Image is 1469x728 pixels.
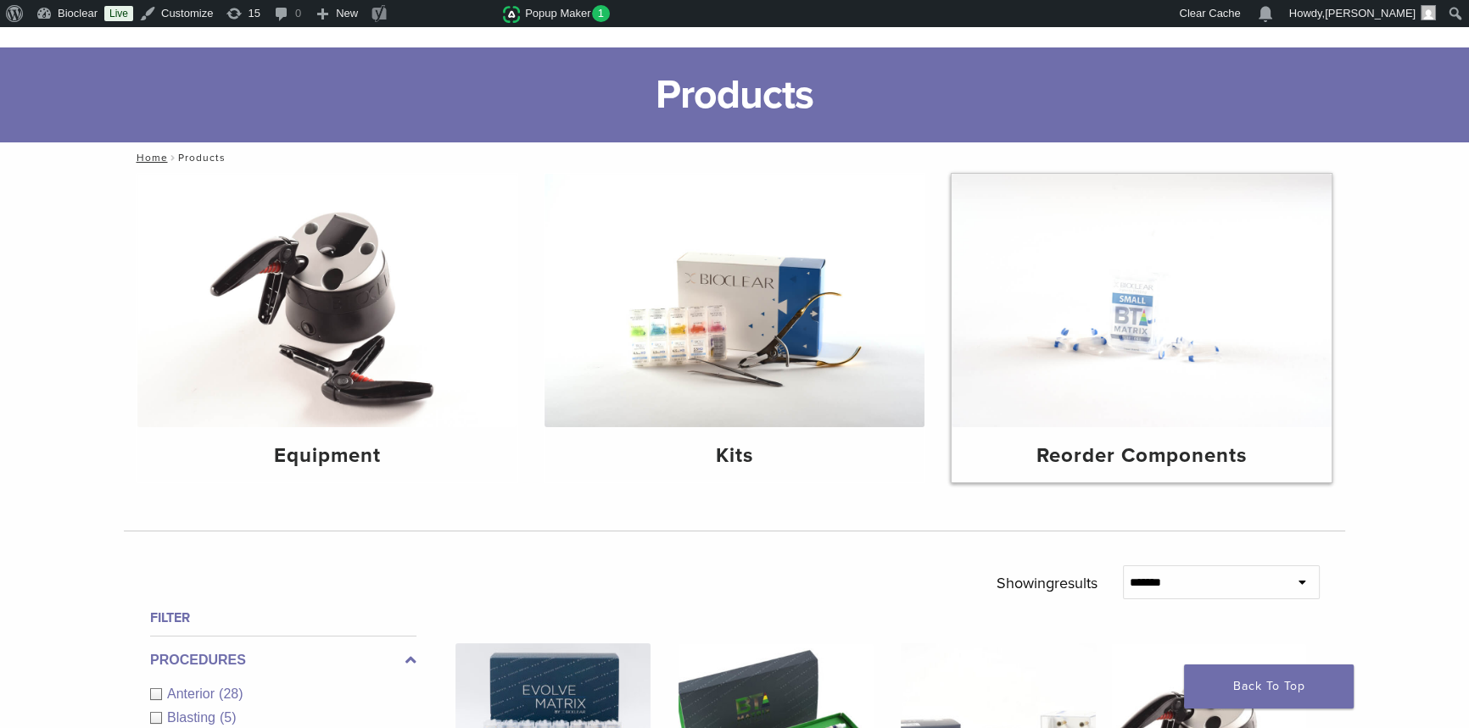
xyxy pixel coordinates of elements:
[965,441,1318,471] h4: Reorder Components
[1184,664,1354,709] a: Back To Top
[137,174,517,427] img: Equipment
[150,650,416,670] label: Procedures
[131,152,167,164] a: Home
[151,441,504,471] h4: Equipment
[124,142,1345,173] nav: Products
[150,608,416,628] h4: Filter
[408,4,503,25] img: Views over 48 hours. Click for more Jetpack Stats.
[545,174,924,482] a: Kits
[137,174,517,482] a: Equipment
[952,174,1332,427] img: Reorder Components
[104,6,133,21] a: Live
[1325,7,1416,19] span: [PERSON_NAME]
[167,153,178,162] span: /
[545,174,924,427] img: Kits
[167,710,220,725] span: Blasting
[220,710,237,725] span: (5)
[592,5,610,22] span: 1
[997,565,1098,601] p: Showing results
[952,174,1332,482] a: Reorder Components
[167,686,219,701] span: Anterior
[558,441,911,471] h4: Kits
[219,686,243,701] span: (28)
